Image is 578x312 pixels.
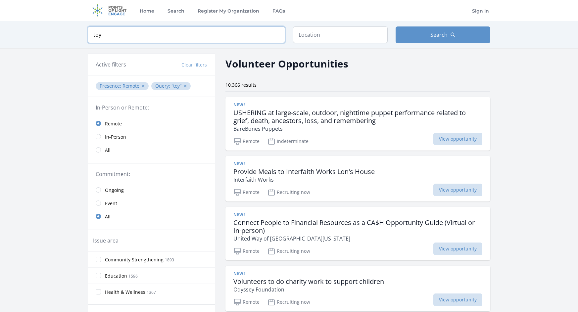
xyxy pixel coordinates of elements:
[165,257,174,263] span: 1893
[105,273,127,279] span: Education
[225,82,257,88] span: 10,366 results
[233,102,245,108] span: New!
[233,109,482,125] h3: USHERING at large-scale, outdoor, nighttime puppet performance related to grief, death, ancestors...
[267,298,310,306] p: Recruiting now
[267,188,310,196] p: Recruiting now
[155,83,171,89] span: Query :
[96,273,101,278] input: Education 1596
[88,26,285,43] input: Keyword
[88,197,215,210] a: Event
[93,237,119,245] legend: Issue area
[105,147,111,154] span: All
[433,184,482,196] span: View opportunity
[233,219,482,235] h3: Connect People to Financial Resources as a CA$H Opportunity Guide (Virtual or In-person)
[105,213,111,220] span: All
[225,56,348,71] h2: Volunteer Opportunities
[233,212,245,217] span: New!
[96,257,101,262] input: Community Strengthening 1893
[128,273,138,279] span: 1596
[233,247,260,255] p: Remote
[267,137,309,145] p: Indeterminate
[225,156,490,201] a: New! Provide Meals to Interfaith Works Lon's House Interfaith Works Remote Recruiting now View op...
[105,256,164,263] span: Community Strengthening
[233,125,482,133] p: BareBones Puppets
[105,187,124,194] span: Ongoing
[233,188,260,196] p: Remote
[88,143,215,156] a: All
[233,286,384,293] p: Odyssey Foundation
[293,26,388,43] input: Location
[225,207,490,260] a: New! Connect People to Financial Resources as a CA$H Opportunity Guide (Virtual or In-person) Uni...
[233,271,245,276] span: New!
[105,134,126,140] span: In-Person
[225,266,490,311] a: New! Volunteers to do charity work to support children Odyssey Foundation Remote Recruiting now V...
[88,210,215,223] a: All
[105,120,122,127] span: Remote
[96,289,101,294] input: Health & Wellness 1367
[88,130,215,143] a: In-Person
[122,83,139,89] span: Remote
[225,97,490,151] a: New! USHERING at large-scale, outdoor, nighttime puppet performance related to grief, death, ance...
[147,290,156,295] span: 1367
[233,235,482,243] p: United Way of [GEOGRAPHIC_DATA][US_STATE]
[396,26,490,43] button: Search
[88,117,215,130] a: Remote
[181,62,207,68] button: Clear filters
[433,293,482,306] span: View opportunity
[233,168,375,176] h3: Provide Meals to Interfaith Works Lon's House
[183,83,187,89] button: ✕
[233,298,260,306] p: Remote
[233,137,260,145] p: Remote
[233,161,245,166] span: New!
[233,278,384,286] h3: Volunteers to do charity work to support children
[171,83,181,89] q: toy
[430,31,448,39] span: Search
[233,176,375,184] p: Interfaith Works
[105,200,117,207] span: Event
[105,289,145,295] span: Health & Wellness
[100,83,122,89] span: Presence :
[96,61,126,68] h3: Active filters
[96,170,207,178] legend: Commitment:
[141,83,145,89] button: ✕
[433,243,482,255] span: View opportunity
[88,183,215,197] a: Ongoing
[267,247,310,255] p: Recruiting now
[96,104,207,111] legend: In-Person or Remote:
[433,133,482,145] span: View opportunity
